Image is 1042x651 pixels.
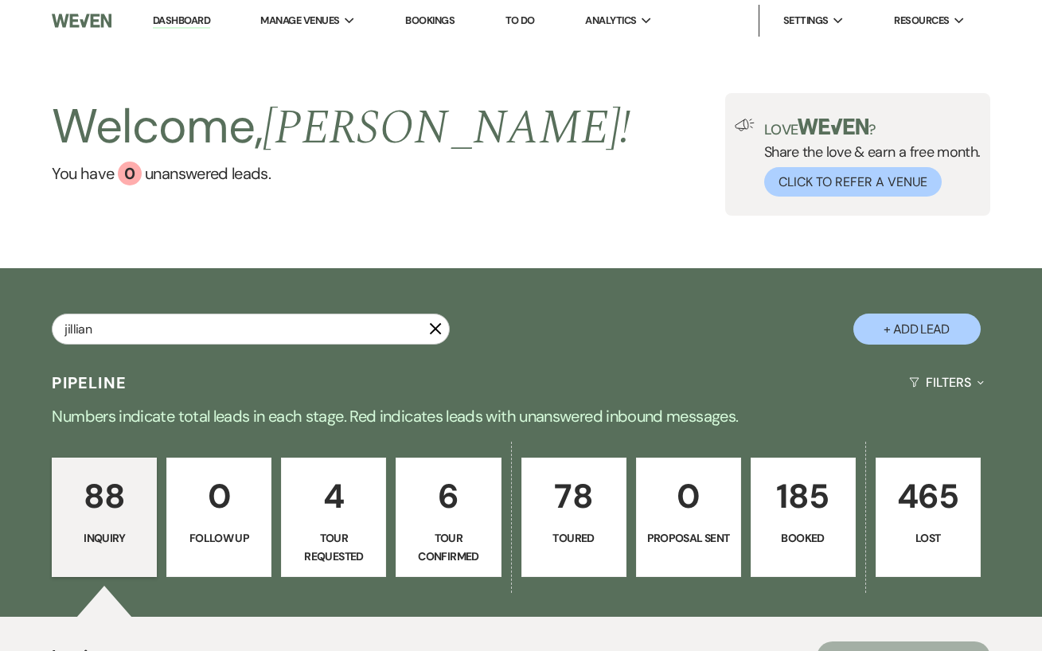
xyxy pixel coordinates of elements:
p: Booked [761,529,845,547]
p: Tour Requested [291,529,376,565]
a: 6Tour Confirmed [396,458,501,577]
h2: Welcome, [52,93,630,162]
a: 78Toured [521,458,626,577]
p: Inquiry [62,529,146,547]
a: To Do [505,14,535,27]
p: 4 [291,470,376,523]
a: You have 0 unanswered leads. [52,162,630,185]
a: 0Follow Up [166,458,271,577]
p: 78 [532,470,616,523]
a: 465Lost [876,458,981,577]
span: Manage Venues [260,13,339,29]
div: 0 [118,162,142,185]
a: 0Proposal Sent [636,458,741,577]
span: Analytics [585,13,636,29]
a: Bookings [405,14,455,27]
a: 88Inquiry [52,458,157,577]
a: 4Tour Requested [281,458,386,577]
p: 6 [406,470,490,523]
button: Click to Refer a Venue [764,167,942,197]
span: Resources [894,13,949,29]
p: 465 [886,470,970,523]
img: Weven Logo [52,4,111,37]
div: Share the love & earn a free month. [755,119,981,197]
button: Filters [903,361,989,403]
a: 185Booked [751,458,856,577]
button: + Add Lead [853,314,981,345]
p: 88 [62,470,146,523]
p: 0 [177,470,261,523]
p: Toured [532,529,616,547]
p: 0 [646,470,731,523]
img: loud-speaker-illustration.svg [735,119,755,131]
p: Proposal Sent [646,529,731,547]
h3: Pipeline [52,372,127,394]
p: Follow Up [177,529,261,547]
p: Love ? [764,119,981,137]
img: weven-logo-green.svg [798,119,868,134]
p: 185 [761,470,845,523]
span: Settings [783,13,829,29]
p: Lost [886,529,970,547]
span: [PERSON_NAME] ! [263,92,630,165]
p: Tour Confirmed [406,529,490,565]
a: Dashboard [153,14,210,29]
input: Search by name, event date, email address or phone number [52,314,450,345]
